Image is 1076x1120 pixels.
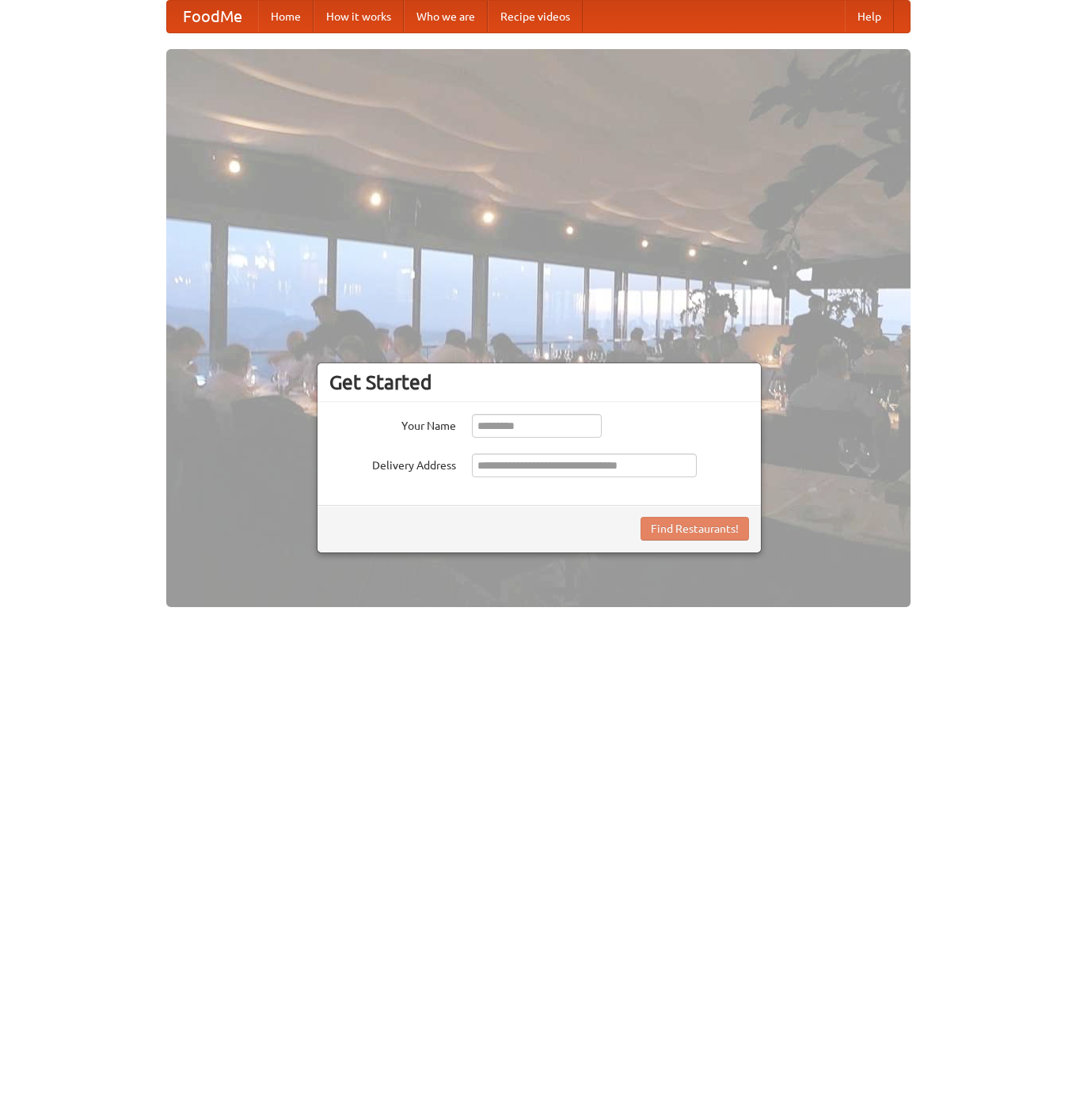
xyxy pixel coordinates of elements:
[258,1,314,32] a: Home
[404,1,488,32] a: Who we are
[329,414,456,434] label: Your Name
[845,1,894,32] a: Help
[329,454,456,473] label: Delivery Address
[641,517,749,541] button: Find Restaurants!
[329,370,749,394] h3: Get Started
[488,1,583,32] a: Recipe videos
[167,1,258,32] a: FoodMe
[314,1,404,32] a: How it works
